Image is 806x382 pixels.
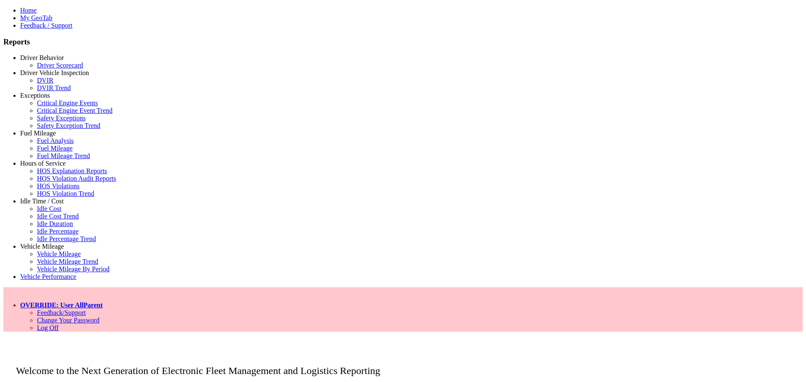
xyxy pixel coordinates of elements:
a: HOS Explanation Reports [37,167,107,174]
a: HOS Violation Audit Reports [37,175,116,182]
a: Vehicle Mileage By Period [37,265,110,273]
a: Home [20,7,37,14]
a: Hours of Service [20,160,65,167]
a: DVIR [37,77,53,84]
a: HOS Violations [37,182,79,190]
a: Idle Time / Cost [20,197,64,205]
a: HOS Violation Trend [37,190,94,197]
a: OVERRIDE: User AllParent [20,301,103,309]
a: Driver Scorecard [37,62,83,69]
a: Fuel Mileage [37,145,73,152]
a: Idle Duration [37,220,73,227]
a: Safety Exceptions [37,114,86,122]
a: Fuel Analysis [37,137,74,144]
p: Welcome to the Next Generation of Electronic Fleet Management and Logistics Reporting [3,353,803,377]
a: Idle Percentage Trend [37,235,96,242]
a: Vehicle Mileage Trend [37,258,98,265]
a: Log Off [37,324,59,331]
a: Feedback/Support [37,309,86,316]
a: Critical Engine Events [37,99,98,107]
a: Change Your Password [37,317,99,324]
a: Safety Exception Trend [37,122,100,129]
a: My GeoTab [20,14,52,21]
a: Fuel Mileage [20,130,56,137]
a: Feedback / Support [20,22,72,29]
a: Vehicle Performance [20,273,76,280]
a: Driver Vehicle Inspection [20,69,89,76]
a: Exceptions [20,92,50,99]
a: DVIR Trend [37,84,71,91]
a: Vehicle Mileage [37,250,81,257]
a: Idle Cost [37,205,61,212]
a: Idle Percentage [37,228,79,235]
a: Fuel Mileage Trend [37,152,90,159]
a: Idle Cost Trend [37,213,79,220]
h3: Reports [3,37,803,47]
a: Critical Engine Event Trend [37,107,113,114]
a: Driver Behavior [20,54,64,61]
a: Vehicle Mileage [20,243,64,250]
